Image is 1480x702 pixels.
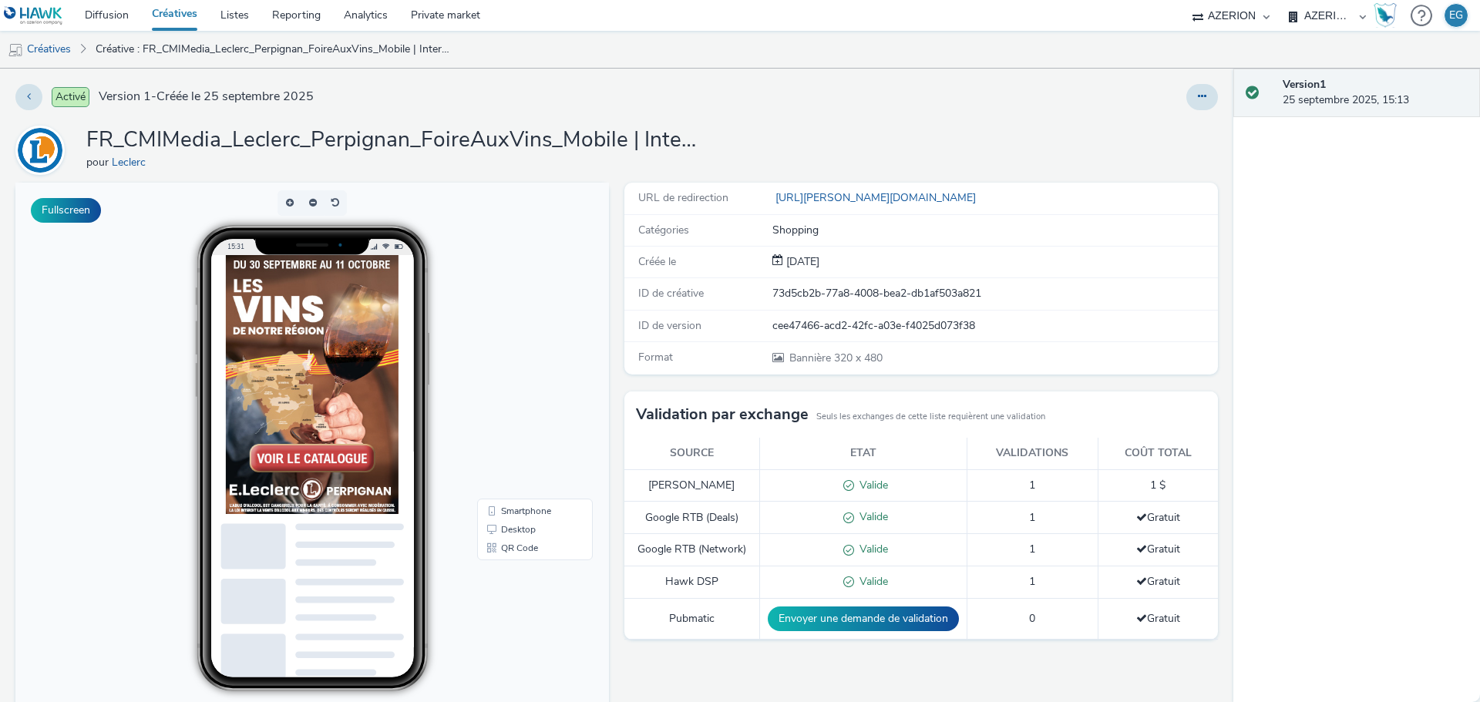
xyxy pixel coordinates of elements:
[465,338,574,356] li: Desktop
[1150,478,1165,492] span: 1 $
[1283,77,1326,92] strong: Version 1
[854,509,888,524] span: Valide
[854,574,888,589] span: Valide
[638,190,728,205] span: URL de redirection
[210,72,383,331] img: Advertisement preview
[1098,438,1218,469] th: Coût total
[788,351,883,365] span: 320 x 480
[4,6,63,25] img: undefined Logo
[759,438,967,469] th: Etat
[854,478,888,492] span: Valide
[789,351,834,365] span: Bannière
[638,254,676,269] span: Créée le
[638,223,689,237] span: Catégories
[1136,611,1180,626] span: Gratuit
[783,254,819,269] span: [DATE]
[1029,510,1035,525] span: 1
[1283,77,1468,109] div: 25 septembre 2025, 15:13
[772,223,1216,238] div: Shopping
[15,143,71,157] a: Leclerc
[1374,3,1397,28] img: Hawk Academy
[783,254,819,270] div: Création 25 septembre 2025, 15:13
[624,438,759,469] th: Source
[624,598,759,639] td: Pubmatic
[772,318,1216,334] div: cee47466-acd2-42fc-a03e-f4025d073f38
[52,87,89,107] span: Activé
[772,286,1216,301] div: 73d5cb2b-77a8-4008-bea2-db1af503a821
[1136,542,1180,556] span: Gratuit
[1136,510,1180,525] span: Gratuit
[772,190,982,205] a: [URL][PERSON_NAME][DOMAIN_NAME]
[816,411,1045,423] small: Seuls les exchanges de cette liste requièrent une validation
[624,534,759,566] td: Google RTB (Network)
[212,59,229,68] span: 15:31
[8,42,23,58] img: mobile
[638,286,704,301] span: ID de créative
[486,361,523,370] span: QR Code
[624,469,759,502] td: [PERSON_NAME]
[1029,574,1035,589] span: 1
[486,324,536,333] span: Smartphone
[638,350,673,364] span: Format
[31,198,101,223] button: Fullscreen
[18,128,62,173] img: Leclerc
[465,319,574,338] li: Smartphone
[1374,3,1403,28] a: Hawk Academy
[768,606,959,631] button: Envoyer une demande de validation
[854,542,888,556] span: Valide
[636,403,809,426] h3: Validation par exchange
[465,356,574,375] li: QR Code
[638,318,701,333] span: ID de version
[1029,611,1035,626] span: 0
[1449,4,1463,27] div: EG
[486,342,520,351] span: Desktop
[88,31,458,68] a: Créative : FR_CMIMedia_Leclerc_Perpignan_FoireAuxVins_Mobile | Interstitial
[967,438,1098,469] th: Validations
[86,126,703,155] h1: FR_CMIMedia_Leclerc_Perpignan_FoireAuxVins_Mobile | Interstitial
[624,502,759,534] td: Google RTB (Deals)
[624,566,759,599] td: Hawk DSP
[1029,542,1035,556] span: 1
[99,88,314,106] span: Version 1 - Créée le 25 septembre 2025
[1136,574,1180,589] span: Gratuit
[112,155,152,170] a: Leclerc
[86,155,112,170] span: pour
[1029,478,1035,492] span: 1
